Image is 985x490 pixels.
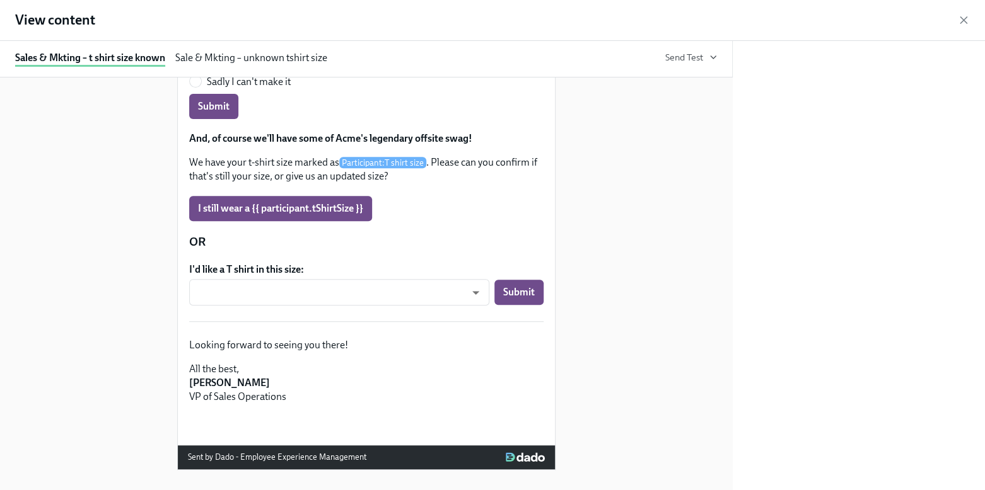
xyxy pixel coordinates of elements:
div: Sales & Mkting – t shirt size known [15,51,165,67]
div: Let us know if you'll be attending:Yes, I'll be there!Sadly I can't make itSubmit [188,41,545,120]
div: Looking forward to seeing you there! All the best, [PERSON_NAME] VP of Sales Operations [188,337,545,405]
h1: View content [15,11,95,30]
div: Sale & Mkting – unknown tshirt size [175,51,327,67]
div: Sent by Dado - Employee Experience Management [188,450,366,464]
div: I still wear a {{ participant.tShirtSize }} [188,195,545,222]
img: Dado [506,452,544,462]
div: And, of course we'll have some of Acme's legendary offsite swag! We have your t-shirt size marked... [188,130,545,185]
button: Send Test [665,51,717,64]
div: I'd like a T shirt in this size:​Submit [188,261,545,307]
div: OR [188,232,545,251]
